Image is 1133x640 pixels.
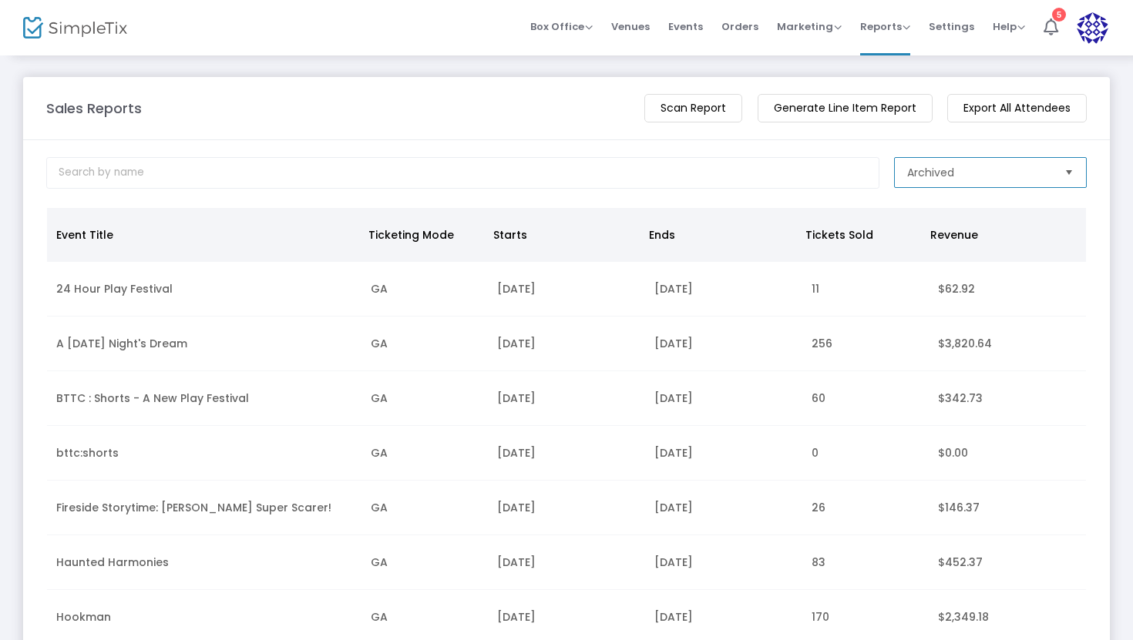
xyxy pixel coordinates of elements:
[488,317,645,371] td: [DATE]
[47,535,361,590] td: Haunted Harmonies
[611,7,650,46] span: Venues
[802,317,928,371] td: 256
[802,426,928,481] td: 0
[46,98,142,119] m-panel-title: Sales Reports
[796,208,921,262] th: Tickets Sold
[47,208,359,262] th: Event Title
[1052,8,1066,22] div: 5
[361,317,487,371] td: GA
[47,317,361,371] td: A [DATE] Night's Dream
[361,535,487,590] td: GA
[47,262,361,317] td: 24 Hour Play Festival
[47,371,361,426] td: BTTC : Shorts - A New Play Festival
[645,371,802,426] td: [DATE]
[929,262,1086,317] td: $62.92
[361,481,487,535] td: GA
[46,157,879,189] input: Search by name
[777,19,842,34] span: Marketing
[47,426,361,481] td: bttc:shorts
[645,426,802,481] td: [DATE]
[929,426,1086,481] td: $0.00
[640,208,795,262] th: Ends
[645,481,802,535] td: [DATE]
[530,19,593,34] span: Box Office
[929,481,1086,535] td: $146.37
[802,262,928,317] td: 11
[644,94,742,122] m-button: Scan Report
[758,94,933,122] m-button: Generate Line Item Report
[929,535,1086,590] td: $452.37
[361,426,487,481] td: GA
[488,426,645,481] td: [DATE]
[929,371,1086,426] td: $342.73
[361,371,487,426] td: GA
[721,7,758,46] span: Orders
[860,19,910,34] span: Reports
[802,481,928,535] td: 26
[1058,158,1080,187] button: Select
[645,262,802,317] td: [DATE]
[947,94,1087,122] m-button: Export All Attendees
[645,535,802,590] td: [DATE]
[361,262,487,317] td: GA
[645,317,802,371] td: [DATE]
[802,371,928,426] td: 60
[488,481,645,535] td: [DATE]
[488,371,645,426] td: [DATE]
[359,208,484,262] th: Ticketing Mode
[907,165,954,180] span: Archived
[488,262,645,317] td: [DATE]
[993,19,1025,34] span: Help
[930,227,978,243] span: Revenue
[668,7,703,46] span: Events
[47,481,361,535] td: Fireside Storytime: [PERSON_NAME] Super Scarer!
[929,317,1086,371] td: $3,820.64
[484,208,640,262] th: Starts
[929,7,974,46] span: Settings
[488,535,645,590] td: [DATE]
[802,535,928,590] td: 83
